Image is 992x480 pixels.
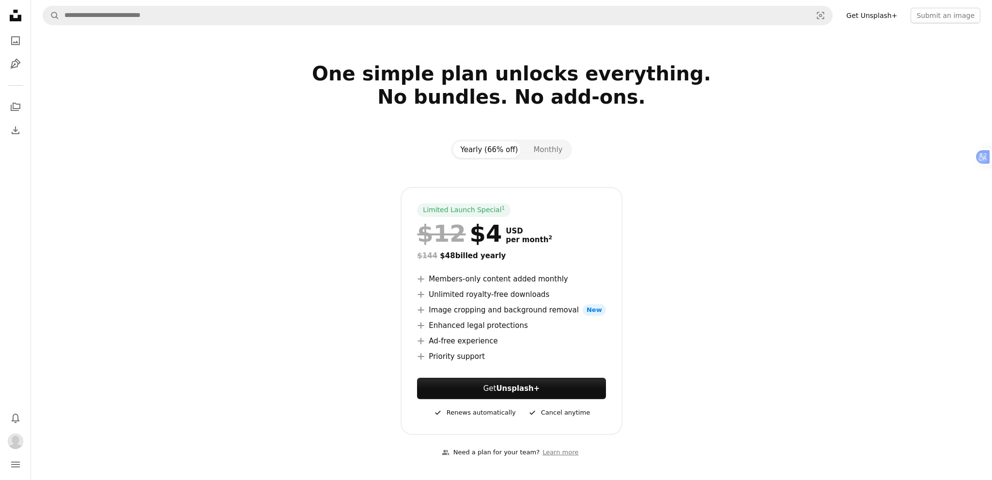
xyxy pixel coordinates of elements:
[6,455,25,474] button: Menu
[198,62,825,132] h2: One simple plan unlocks everything. No bundles. No add-ons.
[546,235,554,244] a: 2
[540,445,581,461] a: Learn more
[417,251,437,260] span: $144
[6,408,25,428] button: Notifications
[417,221,465,246] span: $12
[417,351,605,362] li: Priority support
[583,304,606,316] span: New
[506,235,552,244] span: per month
[496,384,540,393] strong: Unsplash+
[417,203,511,217] div: Limited Launch Special
[43,6,60,25] button: Search Unsplash
[548,234,552,241] sup: 2
[8,434,23,449] img: Avatar of user Phan Ba Vuong
[417,304,605,316] li: Image cropping and background removal
[433,407,516,418] div: Renews automatically
[43,6,833,25] form: Find visuals sitewide
[6,6,25,27] a: Home — Unsplash
[6,31,25,50] a: Photos
[506,227,552,235] span: USD
[417,273,605,285] li: Members-only content added monthly
[6,121,25,140] a: Download History
[417,378,605,399] a: GetUnsplash+
[6,54,25,74] a: Illustrations
[502,205,505,211] sup: 1
[6,97,25,117] a: Collections
[417,289,605,300] li: Unlimited royalty-free downloads
[417,221,502,246] div: $4
[6,432,25,451] button: Profile
[527,407,590,418] div: Cancel anytime
[500,205,507,215] a: 1
[442,448,540,458] div: Need a plan for your team?
[417,250,605,262] div: $48 billed yearly
[840,8,903,23] a: Get Unsplash+
[417,320,605,331] li: Enhanced legal protections
[453,141,526,158] button: Yearly (66% off)
[417,335,605,347] li: Ad-free experience
[911,8,980,23] button: Submit an image
[526,141,570,158] button: Monthly
[809,6,832,25] button: Visual search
